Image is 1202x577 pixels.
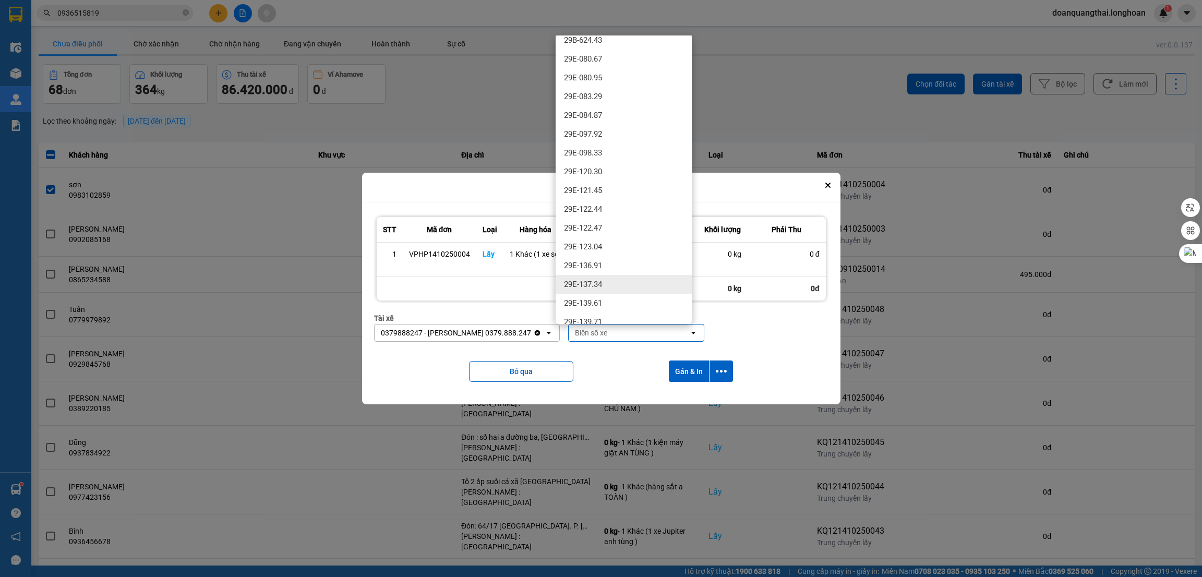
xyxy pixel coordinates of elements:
[704,223,741,236] div: Khối lượng
[575,328,607,338] div: Biển số xe
[533,329,542,337] svg: Clear value
[532,328,533,338] input: Selected 0379888247 - phạm thế anh 0379.888.247.
[564,35,602,45] span: 29B-624.43
[564,110,602,121] span: 29E-084.87
[748,277,826,300] div: 0đ
[409,223,470,236] div: Mã đơn
[564,298,602,308] span: 29E-139.61
[510,223,561,236] div: Hàng hóa
[754,249,820,259] div: 0 đ
[564,129,602,139] span: 29E-097.92
[564,279,602,290] span: 29E-137.34
[564,317,602,327] span: 29E-139.71
[754,223,820,236] div: Phải Thu
[564,73,602,83] span: 29E-080.95
[564,148,602,158] span: 29E-098.33
[469,361,573,382] button: Bỏ qua
[545,329,553,337] svg: open
[483,249,497,259] div: Lấy
[564,260,602,271] span: 29E-136.91
[669,360,709,382] button: Gán & In
[698,277,748,300] div: 0 kg
[704,249,741,259] div: 0 kg
[564,204,602,214] span: 29E-122.44
[409,249,470,259] div: VPHP1410250004
[362,173,840,405] div: dialog
[564,242,602,252] span: 29E-123.04
[510,249,561,259] div: 1 Khác (1 xe số)
[822,179,834,191] button: Close
[362,173,840,203] div: Gán tài xế nội bộ
[383,223,396,236] div: STT
[564,223,602,233] span: 29E-122.47
[383,249,396,259] div: 1
[564,54,602,64] span: 29E-080.67
[564,91,602,102] span: 29E-083.29
[374,312,560,324] div: Tài xế
[564,185,602,196] span: 29E-121.45
[556,35,692,324] ul: Menu
[689,329,698,337] svg: open
[381,328,531,338] div: 0379888247 - [PERSON_NAME] 0379.888.247
[483,223,497,236] div: Loại
[564,166,602,177] span: 29E-120.30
